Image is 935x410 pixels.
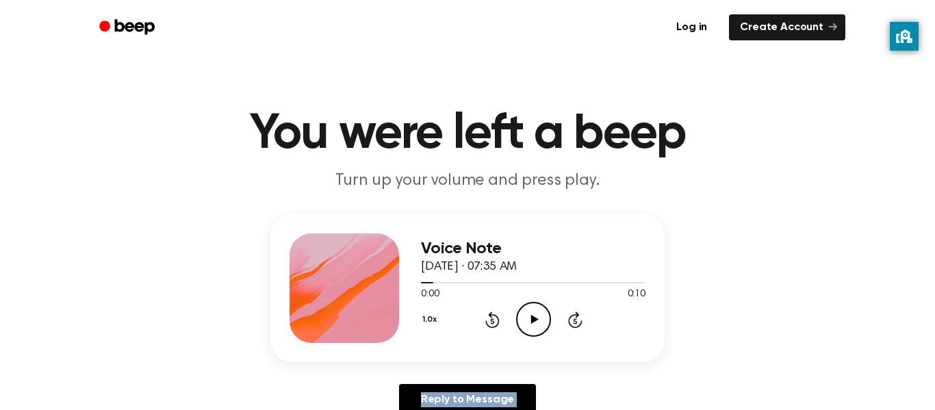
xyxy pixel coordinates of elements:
[421,308,441,331] button: 1.0x
[628,287,645,302] span: 0:10
[421,240,645,258] h3: Voice Note
[205,170,730,192] p: Turn up your volume and press play.
[117,110,818,159] h1: You were left a beep
[421,261,517,273] span: [DATE] · 07:35 AM
[663,12,721,43] a: Log in
[421,287,439,302] span: 0:00
[890,22,919,51] button: privacy banner
[90,14,167,41] a: Beep
[729,14,845,40] a: Create Account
